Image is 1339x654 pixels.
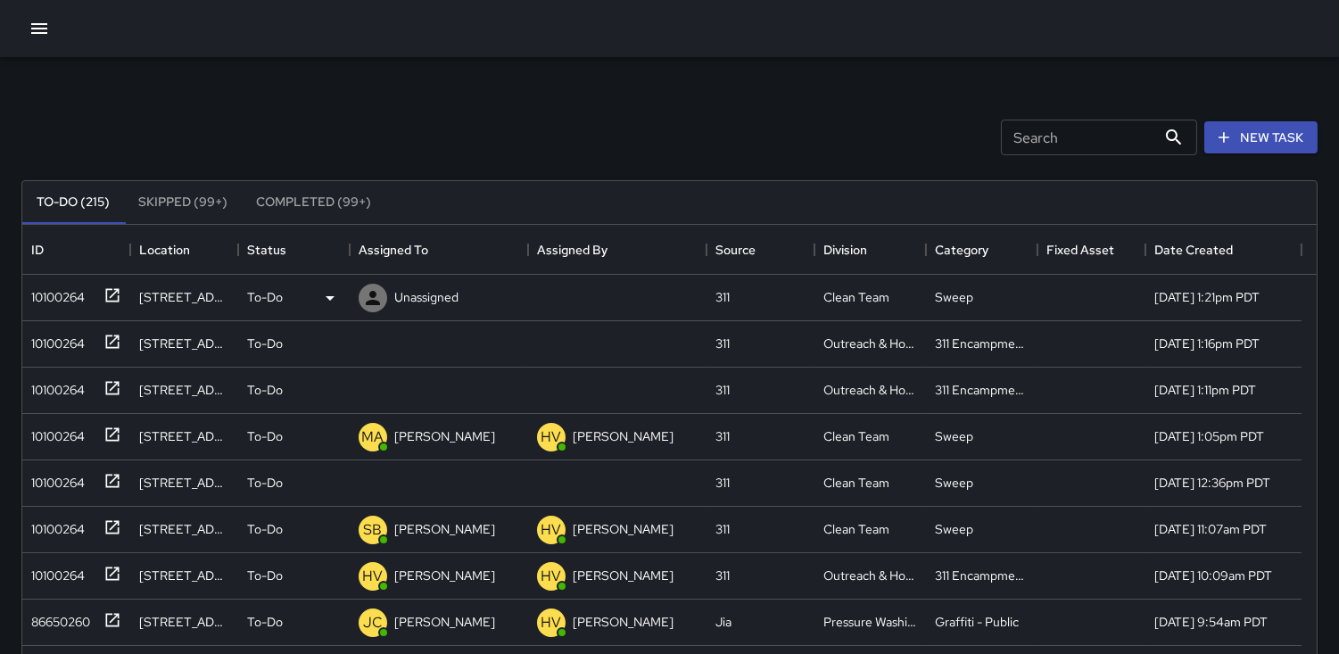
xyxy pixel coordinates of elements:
div: 991 Market Street [139,427,229,445]
div: 9/20/2025, 1:16pm PDT [1154,335,1260,352]
p: HV [541,426,562,448]
p: [PERSON_NAME] [573,427,674,445]
div: 10100264 [24,467,85,492]
div: 311 [715,427,730,445]
div: 9/20/2025, 1:21pm PDT [1154,288,1260,306]
div: 10100264 [24,559,85,584]
button: Skipped (99+) [124,181,242,224]
p: [PERSON_NAME] [394,567,495,584]
p: To-Do [247,567,283,584]
div: 476 Tehama Street [139,288,229,306]
p: HV [541,566,562,587]
div: 9/20/2025, 10:09am PDT [1154,567,1272,584]
div: 10100264 [24,374,85,399]
div: Pressure Washing [823,613,917,631]
div: Source [707,225,814,275]
div: Date Created [1145,225,1302,275]
p: [PERSON_NAME] [573,613,674,631]
div: 86650260 [24,606,90,631]
p: [PERSON_NAME] [394,427,495,445]
p: To-Do [247,474,283,492]
div: 9/20/2025, 1:05pm PDT [1154,427,1264,445]
p: JC [363,612,383,633]
div: Assigned To [359,225,428,275]
button: Completed (99+) [242,181,385,224]
div: Division [814,225,926,275]
div: 10100264 [24,420,85,445]
div: ID [22,225,130,275]
div: Assigned By [528,225,707,275]
div: Status [247,225,286,275]
div: 311 [715,335,730,352]
p: [PERSON_NAME] [394,613,495,631]
div: 311 Encampments [935,567,1029,584]
div: Fixed Asset [1046,225,1114,275]
p: To-Do [247,335,283,352]
div: Division [823,225,867,275]
div: Location [130,225,238,275]
div: Graffiti - Public [935,613,1019,631]
div: Assigned To [350,225,528,275]
p: To-Do [247,427,283,445]
div: 130 8th Street [139,520,229,538]
div: 311 [715,567,730,584]
div: Sweep [935,520,973,538]
div: Category [926,225,1037,275]
div: Sweep [935,427,973,445]
div: Fixed Asset [1037,225,1145,275]
div: 10100264 [24,327,85,352]
div: Clean Team [823,474,889,492]
div: Clean Team [823,427,889,445]
div: 64a Harriet Street [139,567,229,584]
div: 311 [715,520,730,538]
div: Clean Team [823,288,889,306]
div: Source [715,225,756,275]
div: 311 [715,381,730,399]
p: [PERSON_NAME] [394,520,495,538]
button: To-Do (215) [22,181,124,224]
div: 64a Harriet Street [139,381,229,399]
p: SB [364,519,383,541]
p: To-Do [247,381,283,399]
div: 9/20/2025, 12:36pm PDT [1154,474,1270,492]
div: Outreach & Hospitality [823,567,917,584]
div: Location [139,225,190,275]
p: To-Do [247,520,283,538]
div: 10100264 [24,281,85,306]
div: 9/20/2025, 11:07am PDT [1154,520,1267,538]
div: 64a Harriet Street [139,335,229,352]
p: [PERSON_NAME] [573,567,674,584]
div: Status [238,225,350,275]
div: 10100264 [24,513,85,538]
div: Category [935,225,988,275]
div: 311 Encampments [935,381,1029,399]
p: HV [363,566,384,587]
div: Sweep [935,474,973,492]
div: 311 Encampments [935,335,1029,352]
p: To-Do [247,613,283,631]
div: Outreach & Hospitality [823,335,917,352]
div: 454 Natoma Street [139,613,229,631]
div: ID [31,225,44,275]
p: To-Do [247,288,283,306]
div: Assigned By [537,225,608,275]
p: HV [541,612,562,633]
p: Unassigned [394,288,459,306]
div: Clean Team [823,520,889,538]
button: New Task [1204,121,1318,154]
p: MA [362,426,384,448]
div: Jia [715,613,731,631]
div: 9/20/2025, 9:54am PDT [1154,613,1268,631]
div: 311 [715,288,730,306]
div: 14 Larkin Street [139,474,229,492]
div: Outreach & Hospitality [823,381,917,399]
p: [PERSON_NAME] [573,520,674,538]
div: Sweep [935,288,973,306]
div: 9/20/2025, 1:11pm PDT [1154,381,1256,399]
div: 311 [715,474,730,492]
p: HV [541,519,562,541]
div: Date Created [1154,225,1233,275]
